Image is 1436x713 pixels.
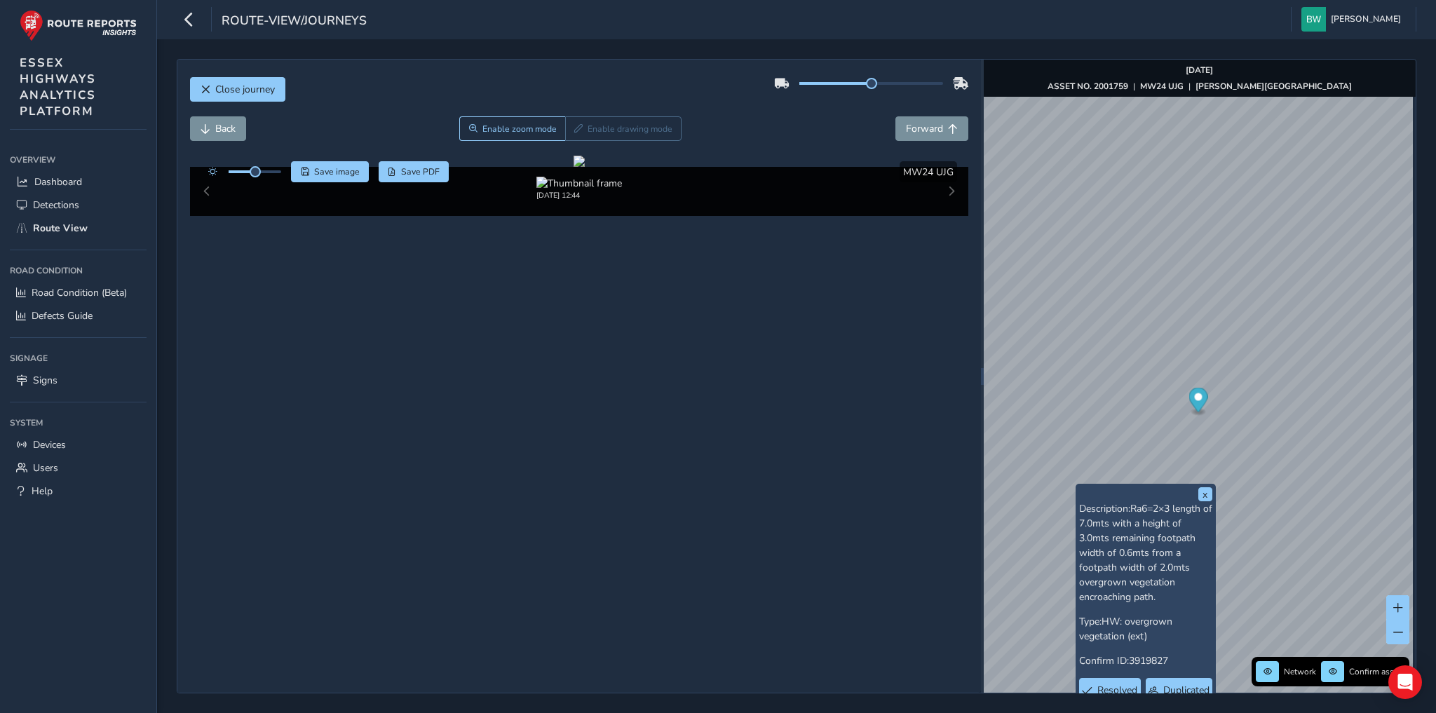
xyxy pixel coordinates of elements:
[10,480,147,503] a: Help
[1331,7,1401,32] span: [PERSON_NAME]
[20,55,96,119] span: ESSEX HIGHWAYS ANALYTICS PLATFORM
[10,433,147,456] a: Devices
[1079,502,1212,604] span: Ra6=2×3 length of 7.0mts with a height of 3.0mts remaining footpath width of 0.6mts from a footpa...
[1301,7,1406,32] button: [PERSON_NAME]
[10,412,147,433] div: System
[32,286,127,299] span: Road Condition (Beta)
[34,175,82,189] span: Dashboard
[190,77,285,102] button: Close journey
[459,116,565,141] button: Zoom
[20,10,137,41] img: rr logo
[1079,653,1212,668] p: Confirm ID:
[1079,615,1172,643] span: HW: overgrown vegetation (ext)
[401,166,440,177] span: Save PDF
[215,83,275,96] span: Close journey
[10,281,147,304] a: Road Condition (Beta)
[10,369,147,392] a: Signs
[314,166,360,177] span: Save image
[33,461,58,475] span: Users
[291,161,369,182] button: Save
[33,198,79,212] span: Detections
[1146,678,1212,702] button: Duplicated
[33,222,88,235] span: Route View
[1079,501,1212,604] p: Description:
[1097,684,1137,697] span: Resolved
[1079,614,1212,644] p: Type:
[1195,81,1352,92] strong: [PERSON_NAME][GEOGRAPHIC_DATA]
[1163,684,1210,697] span: Duplicated
[1129,654,1168,667] span: 3919827
[1186,64,1213,76] strong: [DATE]
[482,123,557,135] span: Enable zoom mode
[33,438,66,451] span: Devices
[10,348,147,369] div: Signage
[10,260,147,281] div: Road Condition
[536,177,622,190] img: Thumbnail frame
[379,161,449,182] button: PDF
[32,484,53,498] span: Help
[10,170,147,193] a: Dashboard
[190,116,246,141] button: Back
[10,217,147,240] a: Route View
[1284,666,1316,677] span: Network
[1048,81,1128,92] strong: ASSET NO. 2001759
[1198,487,1212,501] button: x
[10,456,147,480] a: Users
[10,149,147,170] div: Overview
[903,165,954,179] span: MW24 UJG
[895,116,968,141] button: Forward
[1079,678,1142,702] button: Resolved
[33,374,57,387] span: Signs
[906,122,943,135] span: Forward
[536,190,622,201] div: [DATE] 12:44
[1048,81,1352,92] div: | |
[222,12,367,32] span: route-view/journeys
[215,122,236,135] span: Back
[10,193,147,217] a: Detections
[1188,388,1207,416] div: Map marker
[1301,7,1326,32] img: diamond-layout
[10,304,147,327] a: Defects Guide
[32,309,93,322] span: Defects Guide
[1388,665,1422,699] div: Open Intercom Messenger
[1140,81,1184,92] strong: MW24 UJG
[1349,666,1405,677] span: Confirm assets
